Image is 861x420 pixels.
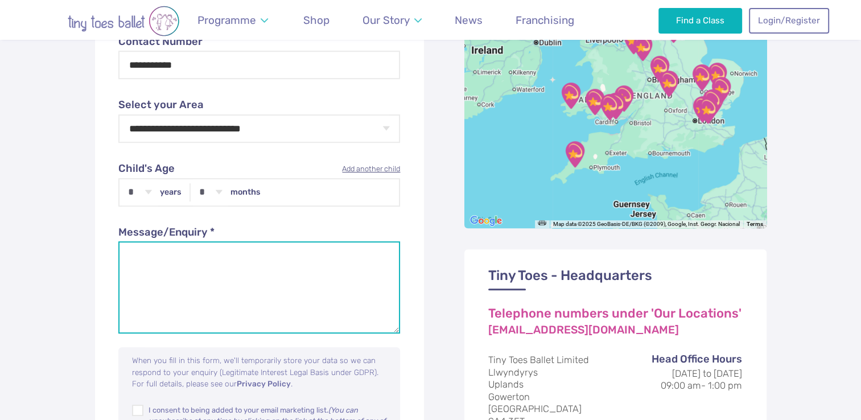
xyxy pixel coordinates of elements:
a: Login/Register [749,8,829,33]
div: Warwickshire [645,55,674,83]
a: News [450,7,488,34]
span: News [455,14,483,27]
a: Franchising [510,7,580,34]
button: Keyboard shortcuts [538,220,546,233]
div: Cornwall & Devon [561,140,589,168]
label: years [160,187,182,197]
a: [EMAIL_ADDRESS][DOMAIN_NAME] [488,324,679,336]
div: Northamptonshire (South) & Oxfordshire (North) [654,69,683,98]
div: Swansea, Neath Port Talbot and Llanelli [580,88,609,116]
p: When you fill in this form, we'll temporarily store your data so we can respond to your enquiry (... [132,355,389,389]
a: Shop [298,7,335,34]
label: months [230,187,261,197]
span: Shop [303,14,329,27]
div: Newport [601,92,629,120]
dd: [DATE] to [DATE] 09:00 am- 1:00 pm [628,368,742,392]
a: Terms (opens in new tab) [747,221,763,228]
div: Colchester [707,76,735,104]
a: Programme [192,7,274,34]
a: Our Story [357,7,427,34]
div: Bridgend & Vale of Glamorgan [595,93,624,121]
div: Staffordshire [628,34,657,62]
span: Franchising [516,14,574,27]
div: Pembrokeshire [557,81,585,110]
div: Essex West (Wickford, Basildon & Orsett) [698,88,726,117]
a: Telephone numbers under 'Our Locations' [488,307,741,321]
span: Map data ©2025 GeoBasis-DE/BKG (©2009), Google, Inst. Geogr. Nacional [553,221,740,227]
label: Select your Area [118,97,401,113]
div: Dartford, Bexley & Sidcup [688,95,716,123]
a: Privacy Policy [237,380,291,389]
div: Cheshire East [619,27,648,55]
a: Open this area in Google Maps (opens a new window) [467,213,505,228]
div: Cambridge [687,63,716,92]
span: Our Story [362,14,410,27]
label: Child's Age [118,161,401,177]
a: Find a Class [658,8,742,33]
div: Cardiff [602,92,630,120]
div: Monmouthshire, Torfaen & Blaenau Gwent [609,84,638,113]
div: Gravesend & Medway [694,96,722,125]
dt: Head Office Hours [628,352,742,368]
img: tiny toes ballet [32,6,215,36]
h3: Tiny Toes - Headquarters [488,267,742,291]
label: Contact Number [118,34,401,50]
label: Message/Enquiry * [118,225,401,241]
a: Add another child [342,163,400,174]
img: Google [467,213,505,228]
div: Suffolk [703,61,731,90]
span: Programme [197,14,256,27]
